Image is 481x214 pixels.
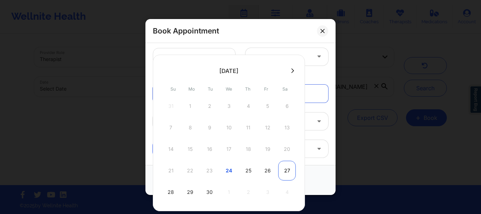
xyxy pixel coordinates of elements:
div: Appointment information: [148,73,333,80]
abbr: Friday [264,86,268,92]
input: Patient's Phone Number [153,48,236,66]
abbr: Wednesday [226,86,232,92]
abbr: Saturday [282,86,288,92]
div: Fri Sep 26 2025 [259,161,276,181]
div: [DATE] [219,67,238,74]
abbr: Tuesday [208,86,213,92]
div: america/new_york [251,48,311,66]
abbr: Monday [188,86,195,92]
abbr: Sunday [170,86,176,92]
div: Sat Sep 27 2025 [278,161,296,181]
div: Sun Sep 28 2025 [162,182,180,202]
div: Thu Sep 25 2025 [239,161,257,181]
div: Tue Sep 30 2025 [201,182,218,202]
div: Wed Sep 24 2025 [220,161,238,181]
h2: Book Appointment [153,26,219,36]
abbr: Thursday [245,86,250,92]
div: Mon Sep 29 2025 [181,182,199,202]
